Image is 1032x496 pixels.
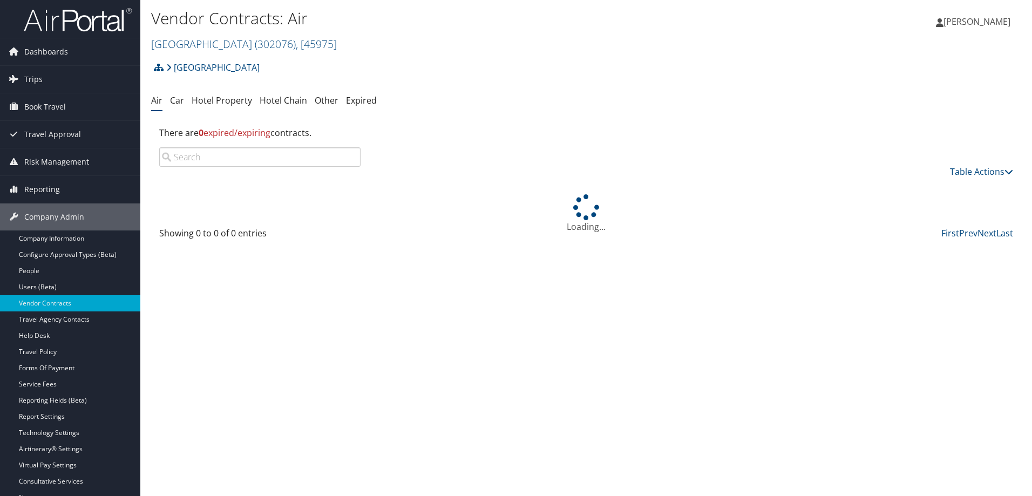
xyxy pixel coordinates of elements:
a: [PERSON_NAME] [936,5,1021,38]
span: Travel Approval [24,121,81,148]
span: Reporting [24,176,60,203]
a: Air [151,94,162,106]
span: [PERSON_NAME] [943,16,1010,28]
span: Dashboards [24,38,68,65]
span: , [ 45975 ] [296,37,337,51]
a: Last [996,227,1013,239]
a: Expired [346,94,377,106]
a: Other [315,94,338,106]
a: Hotel Property [192,94,252,106]
span: Book Travel [24,93,66,120]
a: Table Actions [950,166,1013,178]
img: airportal-logo.png [24,7,132,32]
div: There are contracts. [151,118,1021,147]
span: Company Admin [24,203,84,230]
strong: 0 [199,127,203,139]
a: Next [977,227,996,239]
span: Risk Management [24,148,89,175]
span: expired/expiring [199,127,270,139]
a: Prev [959,227,977,239]
a: [GEOGRAPHIC_DATA] [166,57,260,78]
span: ( 302076 ) [255,37,296,51]
a: First [941,227,959,239]
span: Trips [24,66,43,93]
a: Hotel Chain [260,94,307,106]
div: Showing 0 to 0 of 0 entries [159,227,361,245]
a: Car [170,94,184,106]
h1: Vendor Contracts: Air [151,7,731,30]
div: Loading... [151,194,1021,233]
a: [GEOGRAPHIC_DATA] [151,37,337,51]
input: Search [159,147,361,167]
